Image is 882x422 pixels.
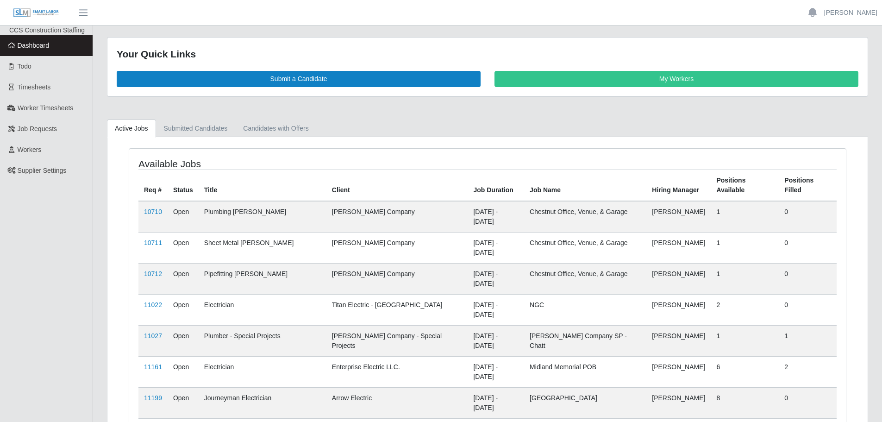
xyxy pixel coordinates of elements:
td: 0 [779,387,837,418]
td: Open [168,356,199,387]
td: [PERSON_NAME] Company [326,232,468,263]
td: Plumbing [PERSON_NAME] [199,201,326,233]
td: 1 [779,325,837,356]
th: Positions Filled [779,170,837,201]
td: Electrician [199,294,326,325]
th: Client [326,170,468,201]
td: Titan Electric - [GEOGRAPHIC_DATA] [326,294,468,325]
td: 1 [711,325,779,356]
td: [DATE] - [DATE] [468,232,524,263]
td: Open [168,325,199,356]
td: 1 [711,201,779,233]
td: [PERSON_NAME] Company [326,263,468,294]
td: Enterprise Electric LLC. [326,356,468,387]
a: Candidates with Offers [235,120,316,138]
td: 1 [711,263,779,294]
td: 2 [711,294,779,325]
td: 0 [779,263,837,294]
td: Chestnut Office, Venue, & Garage [524,263,646,294]
td: [PERSON_NAME] Company - Special Projects [326,325,468,356]
td: 0 [779,232,837,263]
h4: Available Jobs [138,158,421,170]
span: Worker Timesheets [18,104,73,112]
td: [DATE] - [DATE] [468,294,524,325]
td: Open [168,201,199,233]
th: Title [199,170,326,201]
a: 10711 [144,239,162,246]
td: [DATE] - [DATE] [468,263,524,294]
td: [DATE] - [DATE] [468,201,524,233]
td: [PERSON_NAME] [646,263,711,294]
td: NGC [524,294,646,325]
td: Journeyman Electrician [199,387,326,418]
a: 10710 [144,208,162,215]
td: [DATE] - [DATE] [468,387,524,418]
td: [PERSON_NAME] [646,294,711,325]
td: Chestnut Office, Venue, & Garage [524,232,646,263]
td: 0 [779,201,837,233]
span: CCS Construction Staffing [9,26,85,34]
td: 8 [711,387,779,418]
td: 0 [779,294,837,325]
a: 11022 [144,301,162,309]
a: Active Jobs [107,120,156,138]
td: 6 [711,356,779,387]
th: Status [168,170,199,201]
a: Submitted Candidates [156,120,236,138]
a: 11199 [144,394,162,402]
td: [PERSON_NAME] Company [326,201,468,233]
span: Job Requests [18,125,57,132]
td: Open [168,294,199,325]
td: [PERSON_NAME] [646,201,711,233]
a: 10712 [144,270,162,277]
th: Req # [138,170,168,201]
td: [GEOGRAPHIC_DATA] [524,387,646,418]
td: [PERSON_NAME] [646,356,711,387]
span: Todo [18,63,31,70]
td: 1 [711,232,779,263]
th: Job Name [524,170,646,201]
td: Electrician [199,356,326,387]
a: [PERSON_NAME] [824,8,877,18]
td: Sheet Metal [PERSON_NAME] [199,232,326,263]
span: Timesheets [18,83,51,91]
td: [DATE] - [DATE] [468,325,524,356]
td: Arrow Electric [326,387,468,418]
span: Supplier Settings [18,167,67,174]
td: Open [168,263,199,294]
td: 2 [779,356,837,387]
td: [PERSON_NAME] [646,232,711,263]
a: Submit a Candidate [117,71,481,87]
th: Positions Available [711,170,779,201]
td: [PERSON_NAME] [646,325,711,356]
td: Midland Memorial POB [524,356,646,387]
td: Chestnut Office, Venue, & Garage [524,201,646,233]
td: Pipefitting [PERSON_NAME] [199,263,326,294]
td: [DATE] - [DATE] [468,356,524,387]
td: Open [168,232,199,263]
th: Hiring Manager [646,170,711,201]
a: 11161 [144,363,162,371]
a: 11027 [144,332,162,340]
span: Dashboard [18,42,50,49]
td: [PERSON_NAME] Company SP - Chatt [524,325,646,356]
img: SLM Logo [13,8,59,18]
a: My Workers [494,71,858,87]
td: Plumber - Special Projects [199,325,326,356]
span: Workers [18,146,42,153]
th: Job Duration [468,170,524,201]
td: Open [168,387,199,418]
td: [PERSON_NAME] [646,387,711,418]
div: Your Quick Links [117,47,858,62]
